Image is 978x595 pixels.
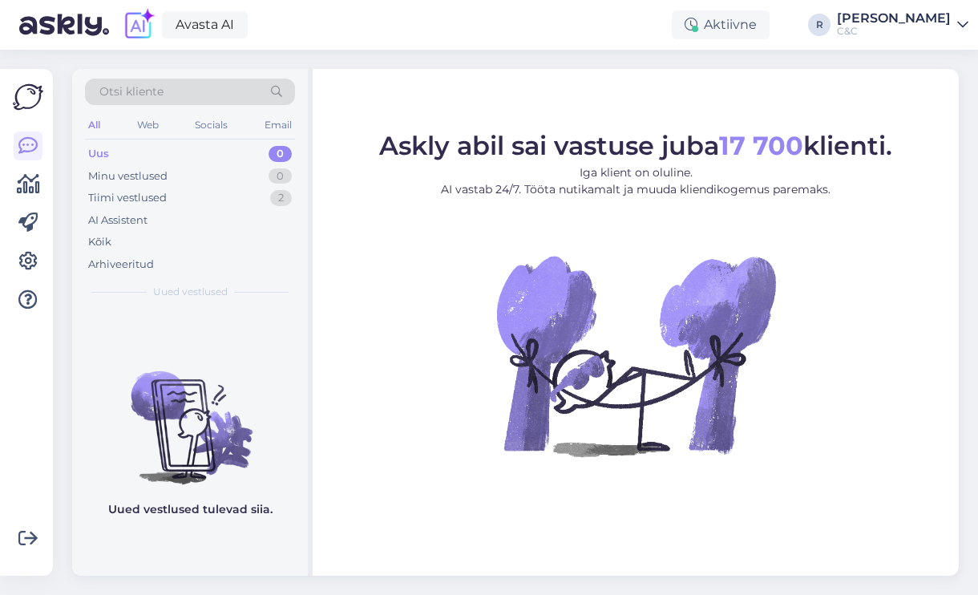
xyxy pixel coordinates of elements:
[269,146,292,162] div: 0
[88,190,167,206] div: Tiimi vestlused
[192,115,231,136] div: Socials
[13,82,43,112] img: Askly Logo
[99,83,164,100] span: Otsi kliente
[261,115,295,136] div: Email
[379,130,892,161] span: Askly abil sai vastuse juba klienti.
[108,501,273,518] p: Uued vestlused tulevad siia.
[88,212,148,229] div: AI Assistent
[72,342,308,487] img: No chats
[672,10,770,39] div: Aktiivne
[134,115,162,136] div: Web
[85,115,103,136] div: All
[808,14,830,36] div: R
[719,130,803,161] b: 17 700
[122,8,156,42] img: explore-ai
[153,285,228,299] span: Uued vestlused
[837,12,968,38] a: [PERSON_NAME]C&C
[379,164,892,198] p: Iga klient on oluline. AI vastab 24/7. Tööta nutikamalt ja muuda kliendikogemus paremaks.
[270,190,292,206] div: 2
[162,11,248,38] a: Avasta AI
[837,25,951,38] div: C&C
[88,168,168,184] div: Minu vestlused
[88,257,154,273] div: Arhiveeritud
[491,211,780,500] img: No Chat active
[88,146,109,162] div: Uus
[837,12,951,25] div: [PERSON_NAME]
[88,234,111,250] div: Kõik
[269,168,292,184] div: 0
